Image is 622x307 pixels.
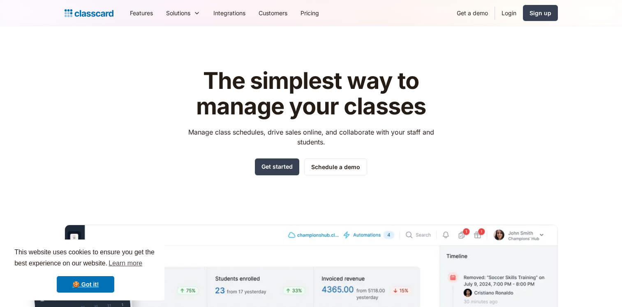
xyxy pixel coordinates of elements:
[107,257,143,270] a: learn more about cookies
[207,4,252,22] a: Integrations
[160,4,207,22] div: Solutions
[180,68,442,119] h1: The simplest way to manage your classes
[14,247,157,270] span: This website uses cookies to ensure you get the best experience on our website.
[523,5,558,21] a: Sign up
[166,9,190,17] div: Solutions
[450,4,495,22] a: Get a demo
[180,127,442,147] p: Manage class schedules, drive sales online, and collaborate with your staff and students.
[530,9,551,17] div: Sign up
[7,240,164,300] div: cookieconsent
[304,158,367,175] a: Schedule a demo
[294,4,326,22] a: Pricing
[123,4,160,22] a: Features
[252,4,294,22] a: Customers
[495,4,523,22] a: Login
[65,7,113,19] a: home
[255,158,299,175] a: Get started
[57,276,114,293] a: dismiss cookie message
